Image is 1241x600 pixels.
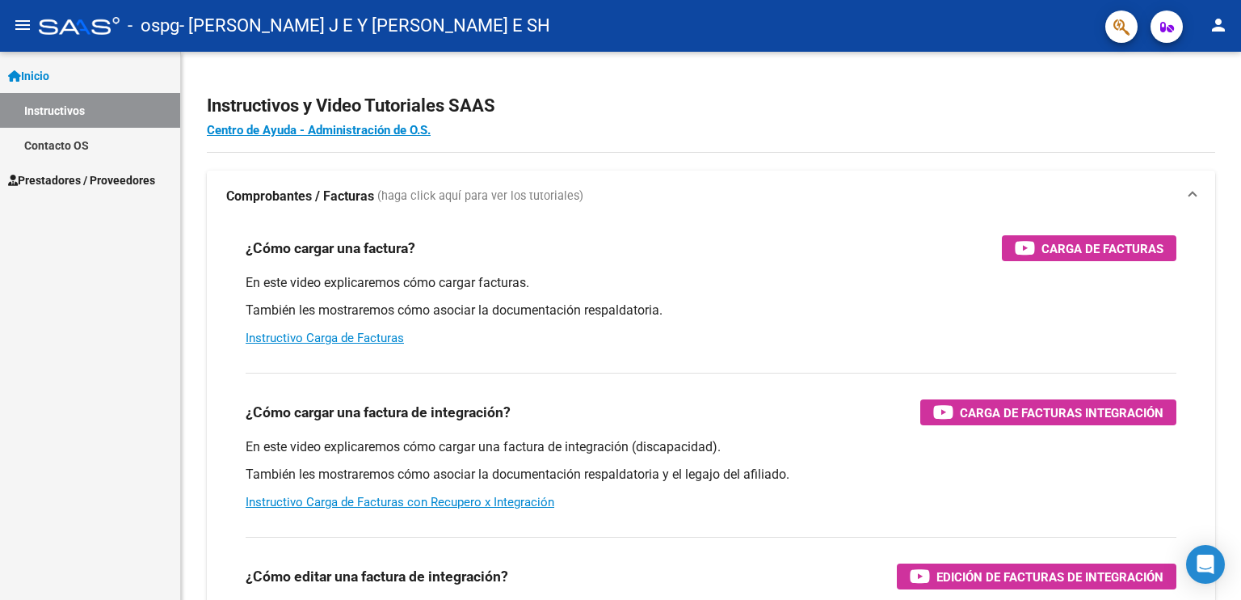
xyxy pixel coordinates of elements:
p: También les mostraremos cómo asociar la documentación respaldatoria y el legajo del afiliado. [246,466,1176,484]
button: Carga de Facturas [1002,235,1176,261]
strong: Comprobantes / Facturas [226,188,374,205]
span: - [PERSON_NAME] J E Y [PERSON_NAME] E SH [179,8,550,44]
span: Carga de Facturas Integración [960,403,1163,423]
a: Instructivo Carga de Facturas con Recupero x Integración [246,495,554,509]
span: (haga click aquí para ver los tutoriales) [377,188,583,205]
div: Open Intercom Messenger [1186,545,1225,584]
span: - ospg [128,8,179,44]
a: Instructivo Carga de Facturas [246,331,404,345]
p: En este video explicaremos cómo cargar facturas. [246,274,1176,292]
mat-icon: menu [13,15,32,35]
button: Carga de Facturas Integración [920,399,1176,425]
span: Prestadores / Proveedores [8,171,155,189]
h3: ¿Cómo editar una factura de integración? [246,565,508,588]
p: También les mostraremos cómo asociar la documentación respaldatoria. [246,302,1176,319]
a: Centro de Ayuda - Administración de O.S. [207,123,431,137]
span: Carga de Facturas [1041,239,1163,259]
h3: ¿Cómo cargar una factura de integración? [246,401,511,424]
mat-icon: person [1209,15,1228,35]
p: En este video explicaremos cómo cargar una factura de integración (discapacidad). [246,438,1176,456]
span: Edición de Facturas de integración [936,567,1163,587]
h3: ¿Cómo cargar una factura? [246,237,415,260]
h2: Instructivos y Video Tutoriales SAAS [207,91,1215,121]
mat-expansion-panel-header: Comprobantes / Facturas (haga click aquí para ver los tutoriales) [207,171,1215,222]
span: Inicio [8,67,49,85]
button: Edición de Facturas de integración [897,564,1176,589]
